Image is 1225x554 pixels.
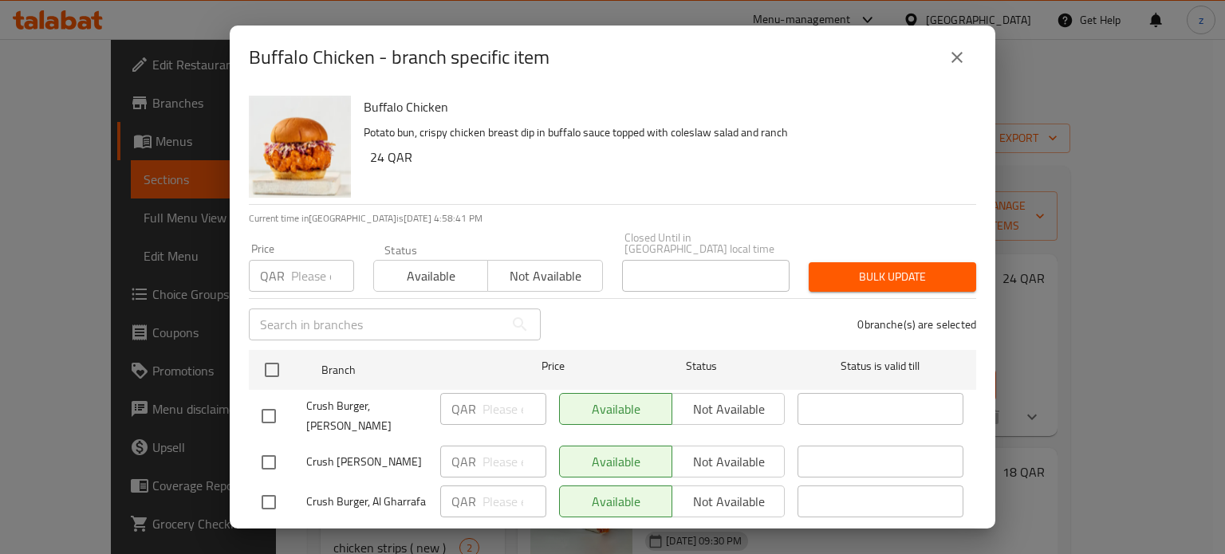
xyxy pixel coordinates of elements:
span: Status is valid till [798,356,963,376]
span: Price [500,356,606,376]
p: QAR [451,452,476,471]
button: close [938,38,976,77]
span: Not available [494,265,596,288]
button: Bulk update [809,262,976,292]
p: QAR [260,266,285,285]
span: Crush [PERSON_NAME] [306,452,427,472]
p: Potato bun, crispy chicken breast dip in buffalo sauce topped with coleslaw salad and ranch [364,123,963,143]
span: Status [619,356,785,376]
h6: Buffalo Chicken [364,96,963,118]
span: Crush Burger, [PERSON_NAME] [306,396,427,436]
h6: 24 QAR [370,146,963,168]
img: Buffalo Chicken [249,96,351,198]
p: QAR [451,399,476,418]
span: Branch [321,360,487,380]
h2: Buffalo Chicken - branch specific item [249,45,549,70]
input: Please enter price [483,446,546,477]
input: Please enter price [291,260,354,292]
p: QAR [451,492,476,511]
input: Please enter price [483,393,546,425]
span: Available [380,265,482,288]
input: Search in branches [249,308,504,340]
input: Please enter price [483,485,546,517]
span: Bulk update [821,267,963,287]
button: Available [373,260,488,292]
button: Not available [487,260,602,292]
span: Crush Burger, Al Gharrafa [306,492,427,512]
p: Current time in [GEOGRAPHIC_DATA] is [DATE] 4:58:41 PM [249,211,976,226]
p: 0 branche(s) are selected [857,316,976,332]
